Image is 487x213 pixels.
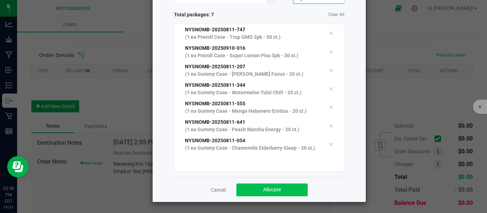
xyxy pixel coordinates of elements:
[185,107,318,115] p: (1 ea Gummy Case - Mango Habanero Erotica - 20 ct.)
[328,12,344,18] a: Clear All
[185,89,318,96] p: (1 ea Gummy Case - Watermelon Tulsi Chill - 20 ct.)
[211,186,226,193] a: Cancel
[323,103,338,112] div: Remove tag
[263,187,281,192] span: Allocate
[185,101,245,106] span: NYSNOMB-20250811-555
[185,119,245,125] span: NYSNOMB-20250811-641
[236,183,308,196] button: Allocate
[323,66,338,75] div: Remove tag
[174,11,259,18] span: Total packages: 7
[185,64,245,69] span: NYSNOMB-20250811-207
[185,126,318,133] p: (1 ea Gummy Case - Peach Matcha Energy - 20 ct.)
[185,144,318,152] p: (1 ea Gummy Case - Chamomile Elderberry Sleep - 20 ct.)
[323,29,338,38] div: Remove tag
[185,138,245,143] span: NYSNOMB-20250811-054
[185,45,245,51] span: NYSNOMB-20250910-016
[323,48,338,56] div: Remove tag
[7,156,29,177] iframe: Resource center
[323,85,338,93] div: Remove tag
[323,122,338,130] div: Remove tag
[185,27,245,32] span: NYSNOMB-20250811-747
[185,33,318,41] p: (1 ea Preroll Case - Trop GMO 2pk - 50 ct.)
[185,70,318,78] p: (1 ea Gummy Case - [PERSON_NAME] Focus - 20 ct.)
[185,52,318,59] p: (1 ea Preroll Case - Super Lemon Piss 5pk - 50 ct.)
[185,82,245,88] span: NYSNOMB-20250811-344
[323,140,338,149] div: Remove tag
